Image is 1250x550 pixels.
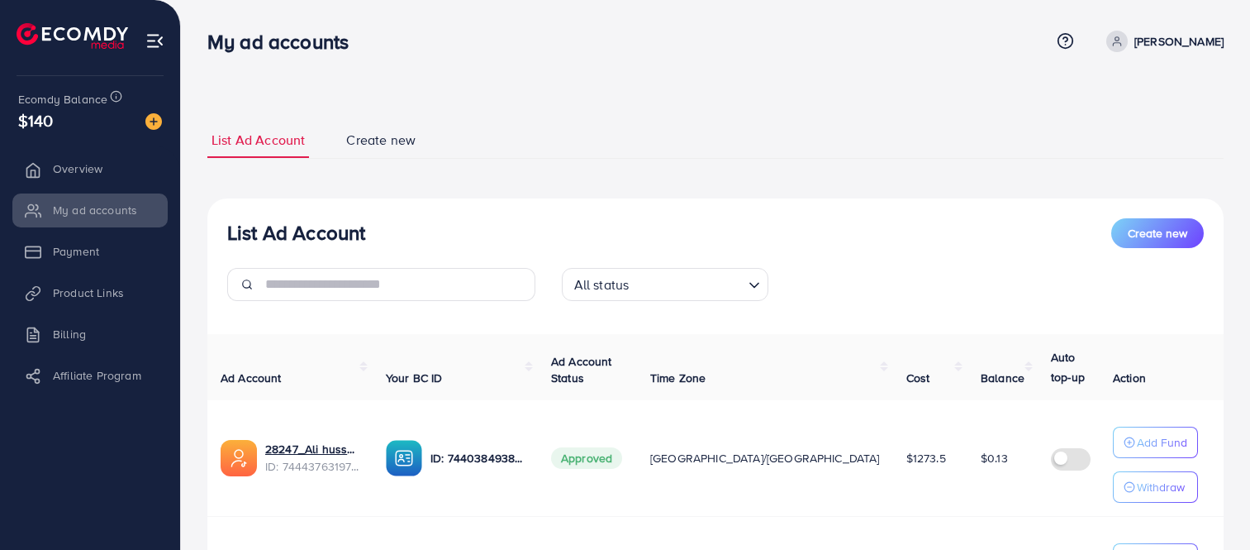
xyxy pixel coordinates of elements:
[18,91,107,108] span: Ecomdy Balance
[386,370,443,386] span: Your BC ID
[634,270,741,297] input: Search for option
[1137,433,1187,452] p: Add Fund
[212,131,305,150] span: List Ad Account
[1128,225,1187,242] span: Create new
[981,450,1008,466] span: $0.13
[906,370,930,386] span: Cost
[265,458,359,475] span: ID: 7444376319784910865
[145,31,164,50] img: menu
[221,440,257,476] img: ic-ads-acc.e4c84228.svg
[650,370,706,386] span: Time Zone
[265,441,359,475] div: <span class='underline'>28247_Ali hussnain_1733278939993</span></br>7444376319784910865
[265,441,359,457] a: 28247_Ali hussnain_1733278939993
[430,448,525,468] p: ID: 7440384938064789521
[1111,218,1204,248] button: Create new
[1113,471,1198,503] button: Withdraw
[1100,31,1224,52] a: [PERSON_NAME]
[906,450,946,466] span: $1273.5
[1051,347,1099,387] p: Auto top-up
[571,273,633,297] span: All status
[551,447,622,469] span: Approved
[145,113,162,130] img: image
[562,268,768,301] div: Search for option
[386,440,422,476] img: ic-ba-acc.ded83a64.svg
[1134,31,1224,51] p: [PERSON_NAME]
[650,450,880,466] span: [GEOGRAPHIC_DATA]/[GEOGRAPHIC_DATA]
[1113,427,1198,458] button: Add Fund
[1113,370,1146,386] span: Action
[17,23,128,49] img: logo
[981,370,1024,386] span: Balance
[346,131,416,150] span: Create new
[551,353,612,386] span: Ad Account Status
[207,30,362,54] h3: My ad accounts
[227,221,365,245] h3: List Ad Account
[221,370,282,386] span: Ad Account
[18,108,54,132] span: $140
[1137,477,1185,497] p: Withdraw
